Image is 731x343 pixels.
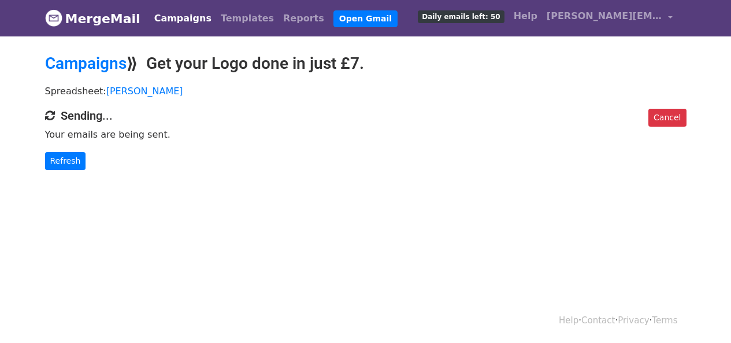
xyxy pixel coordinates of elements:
a: Refresh [45,152,86,170]
h2: ⟫ Get your Logo done in just £7. [45,54,687,73]
a: Daily emails left: 50 [413,5,509,28]
span: [PERSON_NAME][EMAIL_ADDRESS][DOMAIN_NAME] [547,9,662,23]
h4: Sending... [45,109,687,123]
a: Campaigns [150,7,216,30]
p: Your emails are being sent. [45,128,687,141]
a: [PERSON_NAME][EMAIL_ADDRESS][DOMAIN_NAME] [542,5,677,32]
a: Terms [652,315,677,326]
a: Reports [279,7,329,30]
a: Contact [581,315,615,326]
a: Templates [216,7,279,30]
span: Daily emails left: 50 [418,10,504,23]
p: Spreadsheet: [45,85,687,97]
a: MergeMail [45,6,140,31]
a: Help [559,315,578,326]
a: Help [509,5,542,28]
a: Campaigns [45,54,127,73]
img: MergeMail logo [45,9,62,27]
a: Cancel [648,109,686,127]
a: Privacy [618,315,649,326]
a: Open Gmail [333,10,398,27]
a: [PERSON_NAME] [106,86,183,97]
